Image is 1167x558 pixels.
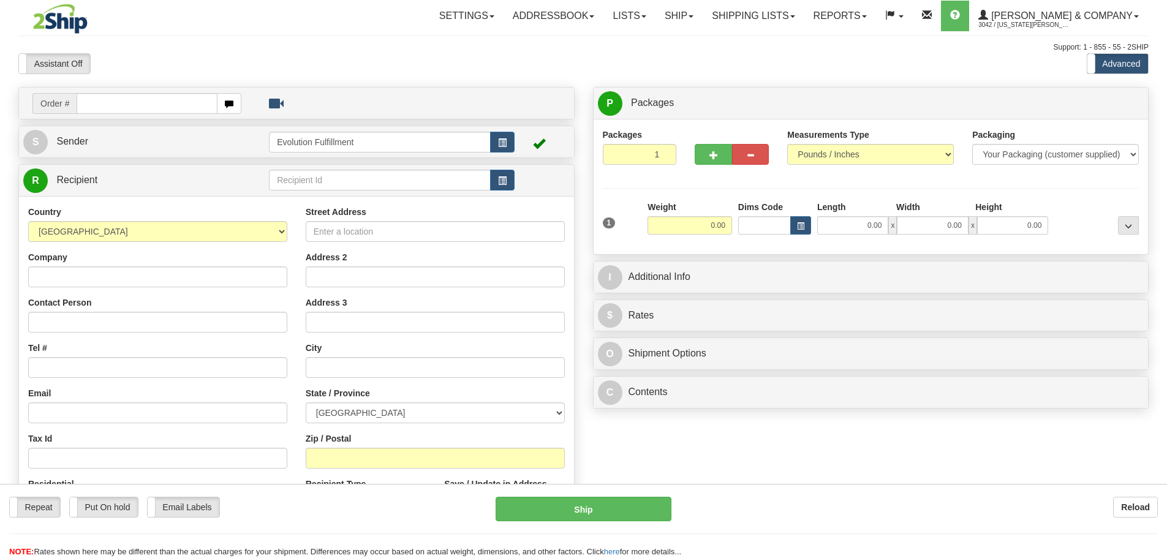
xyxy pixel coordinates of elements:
[598,91,622,116] span: P
[969,1,1148,31] a: [PERSON_NAME] & Company 3042 / [US_STATE][PERSON_NAME]
[504,1,604,31] a: Addressbook
[23,168,48,193] span: R
[988,10,1133,21] span: [PERSON_NAME] & Company
[975,201,1002,213] label: Height
[28,206,61,218] label: Country
[306,296,347,309] label: Address 3
[23,168,242,193] a: R Recipient
[28,432,52,445] label: Tax Id
[603,129,643,141] label: Packages
[306,387,370,399] label: State / Province
[1113,497,1158,518] button: Reload
[306,342,322,354] label: City
[28,478,74,490] label: Residential
[817,201,846,213] label: Length
[598,342,622,366] span: O
[306,432,352,445] label: Zip / Postal
[631,97,674,108] span: Packages
[888,216,897,235] span: x
[1121,502,1150,512] b: Reload
[306,251,347,263] label: Address 2
[10,497,60,517] label: Repeat
[598,265,622,290] span: I
[306,478,366,490] label: Recipient Type
[9,547,34,556] span: NOTE:
[598,265,1144,290] a: IAdditional Info
[19,54,90,74] label: Assistant Off
[306,206,366,218] label: Street Address
[1087,54,1148,74] label: Advanced
[598,91,1144,116] a: P Packages
[655,1,703,31] a: Ship
[598,341,1144,366] a: OShipment Options
[598,380,622,405] span: C
[1139,216,1166,341] iframe: chat widget
[738,201,783,213] label: Dims Code
[604,547,620,556] a: here
[648,201,676,213] label: Weight
[306,221,565,242] input: Enter a location
[18,42,1149,53] div: Support: 1 - 855 - 55 - 2SHIP
[598,303,1144,328] a: $Rates
[23,129,269,154] a: S Sender
[896,201,920,213] label: Width
[703,1,804,31] a: Shipping lists
[598,380,1144,405] a: CContents
[269,132,491,153] input: Sender Id
[603,217,616,228] span: 1
[28,342,47,354] label: Tel #
[1118,216,1139,235] div: ...
[598,303,622,328] span: $
[56,175,97,185] span: Recipient
[28,387,51,399] label: Email
[603,1,655,31] a: Lists
[56,136,88,146] span: Sender
[969,216,977,235] span: x
[23,130,48,154] span: S
[972,129,1015,141] label: Packaging
[269,170,491,190] input: Recipient Id
[70,497,138,517] label: Put On hold
[28,296,91,309] label: Contact Person
[804,1,876,31] a: Reports
[787,129,869,141] label: Measurements Type
[496,497,671,521] button: Ship
[444,478,564,502] label: Save / Update in Address Book
[32,93,77,114] span: Order #
[430,1,504,31] a: Settings
[18,3,102,34] img: logo3042.jpg
[28,251,67,263] label: Company
[148,497,219,517] label: Email Labels
[978,19,1070,31] span: 3042 / [US_STATE][PERSON_NAME]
